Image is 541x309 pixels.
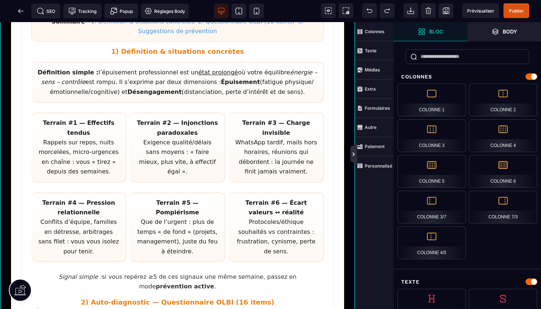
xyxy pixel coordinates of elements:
span: Aperçu [462,3,499,18]
span: Réglages Body [145,7,185,15]
strong: Bloc [429,29,443,34]
div: WhatsApp tardif, mails hors horaires, réunions qui débordent : la journée ne finit jamais vraiment. [229,91,324,160]
div: l’épuisement professionnel est un où votre équilibre est rompu. Il s’exprime par deux dimensions ... [31,40,324,80]
b: Terrain #1 — Effectifs tendus [43,97,114,114]
span: Prévisualiser [467,8,494,14]
div: Colonne 1 [397,84,466,116]
span: Importer [403,3,418,18]
div: Colonne 3 [397,119,466,152]
div: Colonne 3/7 [397,191,466,224]
span: Autre [355,118,394,137]
b: Terrain #5 — Pompiérisme [156,177,199,194]
div: Colonne 4 [469,119,537,152]
span: Créer une alerte modale [105,4,138,18]
div: Protocoles/éthique souhaités vs contraintes : frustration, cynisme, perte de sens. [229,171,324,240]
span: Formulaires [355,99,394,118]
span: Colonnes [355,22,394,41]
b: Terrain #6 — Écart valeurs ↔ réalité [245,177,307,194]
div: Texte [394,275,541,289]
b: Épuisement [221,56,260,63]
span: Voir bureau [214,4,229,18]
i: Signal simple : [59,251,102,258]
b: Terrain #2 — Injonctions paradoxales [137,97,218,114]
strong: Texte [365,48,376,53]
span: Personnalisé [355,156,394,175]
div: Colonne 5 [397,155,466,188]
span: Popup [110,7,133,15]
span: Paiement [355,137,394,156]
p: si vous repérez ≥5 de ces signaux une même semaine, passez en mode . [31,245,324,275]
span: Défaire [362,3,377,18]
span: Retour [14,4,28,18]
span: Ouvrir les blocs [394,22,467,41]
span: Métadata SEO [31,4,60,18]
h3: 1) Définition & situations concrètes [31,24,324,35]
div: Colonnes [394,70,541,84]
u: état prolongé [198,47,238,54]
strong: Personnalisé [365,163,392,169]
i: énergie – sens – contrôle [41,47,317,63]
span: Voir mobile [249,4,264,18]
div: Rappels sur repos, nuits morcelées, micro-urgences en chaîne : vous « tirez » depuis des semaines. [31,91,126,160]
span: Rétablir [380,3,395,18]
b: Définition simple : [38,47,98,54]
span: Publier [509,8,524,14]
strong: Formulaires [365,105,390,111]
span: Nettoyage [421,3,436,18]
b: Désengagement [128,66,182,73]
span: Capture d'écran [339,3,353,18]
div: Exigence qualité/délais sans moyens : « faire mieux, plus vite, à effectif égal ». [130,91,225,160]
strong: Body [503,29,517,34]
div: Colonne 7/3 [469,191,537,224]
span: Code de suivi [63,4,102,18]
div: Colonne 6 [469,155,537,188]
h3: 2) Auto-diagnostic — Questionnaire OLBI (16 items) [31,275,324,286]
strong: Extra [365,86,376,92]
div: Colonne 4/5 [397,227,466,259]
span: SEO [37,7,55,15]
strong: Paiement [365,144,385,149]
div: Colonne 2 [469,84,537,116]
strong: Colonnes [365,29,385,34]
div: Conflits d’équipe, familles en détresse, arbitrages sans filet : vous vous isolez pour tenir. [31,171,126,240]
span: Enregistrer [439,3,453,18]
span: Voir les composants [321,3,336,18]
b: Échelle : [35,287,63,294]
b: Terrain #4 — Pression relationnelle [42,177,115,194]
div: Que de l’urgent : plus de temps « de fond » (projets, management), juste du feu à éteindre. [130,171,225,240]
span: Ouvrir les calques [467,22,541,41]
span: Tracking [68,7,96,15]
p: 1 = Pas du tout d’accord · 2 = Plutôt pas d’accord · 3 = Plutôt d’accord · 4 = Tout à fait d’accord [31,285,324,305]
span: Enregistrer le contenu [503,3,529,18]
b: prévention active [156,261,214,268]
span: Afficher les vues [394,144,401,166]
strong: Autre [365,124,376,130]
b: Terrain #3 — Charge invisible [242,97,310,114]
span: Favicon [141,4,189,18]
strong: Médias [365,67,380,73]
span: Médias [355,60,394,80]
span: Extra [355,80,394,99]
span: Texte [355,41,394,60]
span: Voir tablette [231,4,246,18]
